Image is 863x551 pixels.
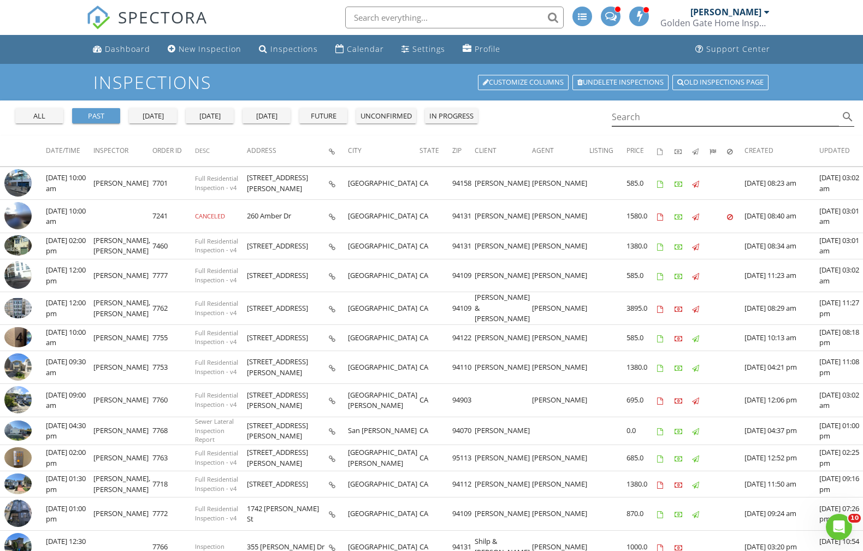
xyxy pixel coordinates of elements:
td: [DATE] 12:00 pm [46,259,93,292]
td: [PERSON_NAME] [475,200,532,233]
td: [DATE] 12:06 pm [744,384,819,417]
td: CA [419,233,452,259]
img: streetview [4,169,32,197]
th: Date/Time: Not sorted. [46,135,93,166]
td: [DATE] 10:00 am [46,167,93,200]
img: streetview [4,262,32,289]
button: future [299,108,347,123]
td: [DATE] 08:18 pm [819,324,863,351]
td: [DATE] 03:02 am [819,384,863,417]
td: CA [419,259,452,292]
a: Support Center [691,39,775,60]
div: [DATE] [247,111,286,122]
div: Inspections [270,44,318,54]
td: CA [419,445,452,471]
td: [STREET_ADDRESS] [247,471,329,497]
th: Agreements signed: Not sorted. [657,135,675,166]
th: Submitted: Not sorted. [710,135,727,166]
div: in progress [429,111,474,122]
td: 1742 [PERSON_NAME] St [247,497,329,531]
td: [DATE] 09:00 am [46,384,93,417]
div: Golden Gate Home Inspections [660,17,770,28]
span: Sewer Lateral Inspection Report [195,417,234,444]
td: 94122 [452,324,475,351]
a: Old inspections page [672,75,769,90]
button: unconfirmed [356,108,416,123]
td: [DATE] 08:23 am [744,167,819,200]
td: 7777 [152,259,195,292]
img: streetview [4,202,32,229]
td: [PERSON_NAME] [532,167,589,200]
td: 94158 [452,167,475,200]
td: CA [419,167,452,200]
div: [PERSON_NAME] [690,7,761,17]
td: [DATE] 03:01 am [819,233,863,259]
td: [STREET_ADDRESS][PERSON_NAME] [247,445,329,471]
td: 695.0 [626,384,657,417]
button: past [72,108,120,123]
td: [GEOGRAPHIC_DATA] [348,167,419,200]
td: [GEOGRAPHIC_DATA] [348,259,419,292]
td: 7753 [152,351,195,384]
td: [PERSON_NAME] [93,384,152,417]
div: [DATE] [190,111,229,122]
td: [GEOGRAPHIC_DATA] [348,200,419,233]
td: 585.0 [626,167,657,200]
td: [DATE] 08:29 am [744,292,819,325]
a: Undelete inspections [572,75,669,90]
td: [PERSON_NAME] [475,471,532,497]
a: SPECTORA [86,15,208,38]
td: 7763 [152,445,195,471]
th: City: Not sorted. [348,135,419,166]
td: 1380.0 [626,471,657,497]
input: Search [612,108,839,126]
td: 7768 [152,417,195,445]
img: streetview [4,353,32,381]
td: [PERSON_NAME] [93,259,152,292]
td: [PERSON_NAME] [532,384,589,417]
td: [STREET_ADDRESS] [247,259,329,292]
span: Updated [819,146,850,155]
div: future [304,111,343,122]
th: Created: Not sorted. [744,135,819,166]
td: [DATE] 11:08 pm [819,351,863,384]
a: Calendar [331,39,388,60]
a: New Inspection [163,39,246,60]
td: [DATE] 04:37 pm [744,417,819,445]
a: Customize Columns [478,75,569,90]
td: [DATE] 02:00 pm [46,445,93,471]
td: 94112 [452,471,475,497]
td: 95113 [452,445,475,471]
td: 94070 [452,417,475,445]
td: CA [419,471,452,497]
td: [PERSON_NAME] [532,200,589,233]
div: Settings [412,44,445,54]
img: 9344826%2Fcover_photos%2FL1985a1QYJR9LDRnP8hB%2Fsmall.jpeg [4,298,32,318]
td: [DATE] 03:02 am [819,167,863,200]
td: [DATE] 12:00 pm [46,292,93,325]
td: [PERSON_NAME] & [PERSON_NAME] [475,292,532,325]
td: [GEOGRAPHIC_DATA] [348,497,419,531]
div: New Inspection [179,44,241,54]
th: Zip: Not sorted. [452,135,475,166]
th: Inspection Details: Not sorted. [329,135,348,166]
td: [PERSON_NAME] [532,445,589,471]
span: Full Residential Inspection - v4 [195,475,238,493]
img: streetview [4,386,32,413]
button: [DATE] [186,108,234,123]
td: 7762 [152,292,195,325]
td: [GEOGRAPHIC_DATA] [348,471,419,497]
td: [STREET_ADDRESS][PERSON_NAME] [247,351,329,384]
th: Inspector: Not sorted. [93,135,152,166]
span: Desc [195,146,210,155]
td: [PERSON_NAME] [475,445,532,471]
td: [DATE] 04:30 pm [46,417,93,445]
td: 7460 [152,233,195,259]
td: 94110 [452,351,475,384]
td: [PERSON_NAME] [532,471,589,497]
span: Full Residential Inspection - v4 [195,449,238,466]
i: search [841,110,854,123]
td: [PERSON_NAME] [475,233,532,259]
td: [PERSON_NAME] [475,351,532,384]
td: [STREET_ADDRESS][PERSON_NAME] [247,384,329,417]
